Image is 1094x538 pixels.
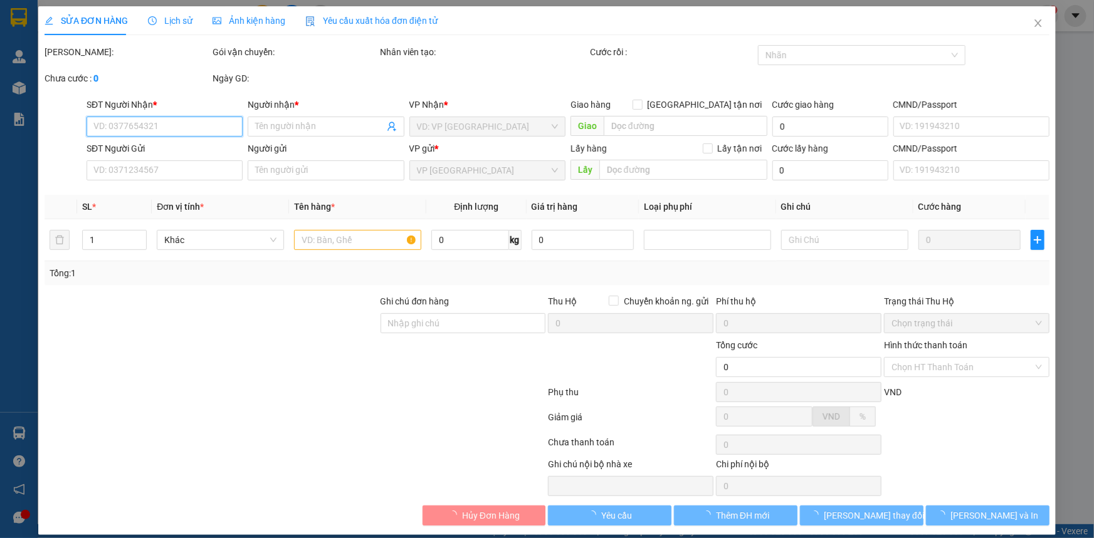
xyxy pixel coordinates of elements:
[643,98,767,111] span: [GEOGRAPHIC_DATA] tận nơi
[45,16,128,26] span: SỬA ĐƠN HÀNG
[1021,6,1056,41] button: Close
[381,296,450,306] label: Ghi chú đơn hàng
[409,142,565,155] div: VP gửi
[213,71,378,85] div: Ngày GD:
[571,143,607,153] span: Lấy hàng
[454,202,498,212] span: Định lượng
[213,16,285,26] span: Ảnh kiện hàng
[305,16,315,26] img: icon
[824,509,924,522] span: [PERSON_NAME] thay đổi
[87,142,243,155] div: SĐT Người Gửi
[548,296,577,306] span: Thu Hộ
[772,100,834,110] label: Cước giao hàng
[50,230,70,250] button: delete
[462,509,520,522] span: Hủy Đơn Hàng
[776,195,913,219] th: Ghi chú
[387,122,397,132] span: user-add
[599,160,767,180] input: Dọc đường
[294,202,335,212] span: Tên hàng
[409,100,444,110] span: VP Nhận
[547,410,715,432] div: Giảm giá
[248,98,404,111] div: Người nhận
[571,160,599,180] span: Lấy
[45,45,210,59] div: [PERSON_NAME]:
[549,505,672,525] button: Yêu cầu
[45,16,53,25] span: edit
[772,143,829,153] label: Cước lấy hàng
[571,100,611,110] span: Giao hàng
[918,230,1021,250] input: 0
[548,457,713,476] div: Ghi chú nội bộ nhà xe
[423,505,546,525] button: Hủy Đơn Hàng
[148,16,157,25] span: clock-circle
[157,202,204,212] span: Đơn vị tính
[571,116,604,136] span: Giao
[884,387,902,397] span: VND
[926,505,1049,525] button: [PERSON_NAME] và In
[532,202,578,212] span: Giá trị hàng
[590,45,755,59] div: Cước rồi :
[381,45,588,59] div: Nhân viên tạo:
[892,314,1042,333] span: Chọn trạng thái
[1031,230,1044,250] button: plus
[547,385,715,407] div: Phụ thu
[860,411,866,422] span: %
[937,510,951,519] span: loading
[716,340,757,350] span: Tổng cước
[918,202,962,212] span: Cước hàng
[148,16,192,26] span: Lịch sử
[702,510,716,519] span: loading
[951,509,1039,522] span: [PERSON_NAME] và In
[93,73,98,83] b: 0
[50,266,423,280] div: Tổng: 1
[547,435,715,457] div: Chưa thanh toán
[1033,18,1043,28] span: close
[893,142,1049,155] div: CMND/Passport
[604,116,767,136] input: Dọc đường
[893,98,1049,111] div: CMND/Passport
[601,509,632,522] span: Yêu cầu
[810,510,824,519] span: loading
[716,294,881,313] div: Phí thu hộ
[305,16,438,26] span: Yêu cầu xuất hóa đơn điện tử
[781,230,908,250] input: Ghi Chú
[248,142,404,155] div: Người gửi
[884,340,967,350] label: Hình thức thanh toán
[213,45,378,59] div: Gói vận chuyển:
[82,202,92,212] span: SL
[587,510,601,519] span: loading
[823,411,840,422] span: VND
[417,161,558,180] span: VP Đà Lạt
[674,505,797,525] button: Thêm ĐH mới
[294,230,421,250] input: VD: Bàn, Ghế
[772,160,888,180] input: Cước lấy hàng
[45,71,210,85] div: Chưa cước :
[772,116,888,137] input: Cước giao hàng
[716,457,881,476] div: Chi phí nội bộ
[448,510,462,519] span: loading
[639,195,776,219] th: Loại phụ phí
[509,230,522,250] span: kg
[87,98,243,111] div: SĐT Người Nhận
[164,230,276,249] span: Khác
[884,294,1049,308] div: Trạng thái Thu Hộ
[716,509,769,522] span: Thêm ĐH mới
[800,505,923,525] button: [PERSON_NAME] thay đổi
[619,294,713,308] span: Chuyển khoản ng. gửi
[1031,235,1044,245] span: plus
[713,142,767,155] span: Lấy tận nơi
[213,16,221,25] span: picture
[381,313,546,333] input: Ghi chú đơn hàng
